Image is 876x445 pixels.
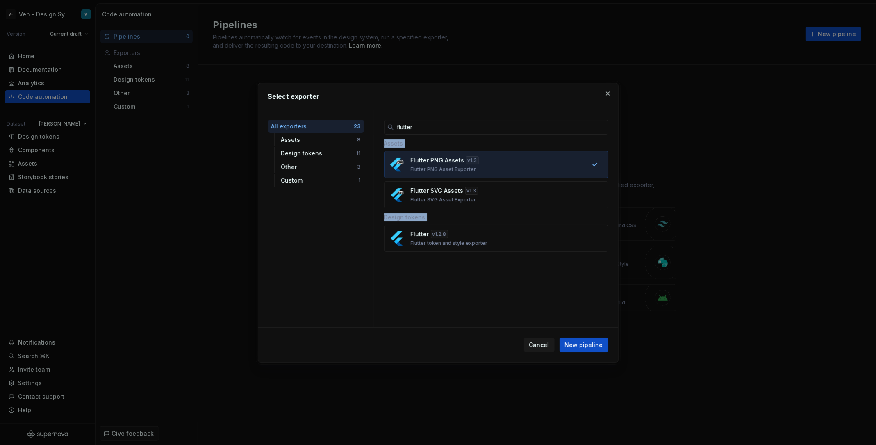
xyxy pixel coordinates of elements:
p: Flutter [411,230,429,238]
button: Flutterv1.2.8Flutter token and style exporter [384,225,608,252]
div: Custom [281,176,359,185]
p: Flutter SVG Assets [411,187,464,195]
button: Design tokens11 [278,147,364,160]
button: Cancel [524,338,555,352]
button: All exporters23 [268,120,364,133]
button: Custom1 [278,174,364,187]
div: Assets [384,135,608,151]
div: Design tokens [384,208,608,225]
button: Flutter PNG Assetsv1.3Flutter PNG Asset Exporter [384,151,608,178]
div: Other [281,163,357,171]
h2: Select exporter [268,91,608,101]
button: New pipeline [560,338,608,352]
button: Flutter SVG Assetsv1.3Flutter SVG Asset Exporter [384,181,608,208]
div: v 1.3 [465,187,478,195]
button: Assets8 [278,133,364,146]
div: 8 [357,137,361,143]
input: Search... [394,120,608,135]
div: 1 [359,177,361,184]
div: 3 [357,164,361,170]
span: New pipeline [565,341,603,349]
p: Flutter PNG Asset Exporter [411,166,476,173]
div: Assets [281,136,357,144]
div: v 1.2.8 [431,230,448,238]
div: All exporters [271,122,354,130]
div: 23 [354,123,361,130]
p: Flutter PNG Assets [411,156,464,164]
div: v 1.3 [466,156,479,164]
div: 11 [357,150,361,157]
p: Flutter token and style exporter [411,240,488,246]
span: Cancel [529,341,549,349]
div: Design tokens [281,149,357,157]
p: Flutter SVG Asset Exporter [411,196,476,203]
button: Other3 [278,160,364,173]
